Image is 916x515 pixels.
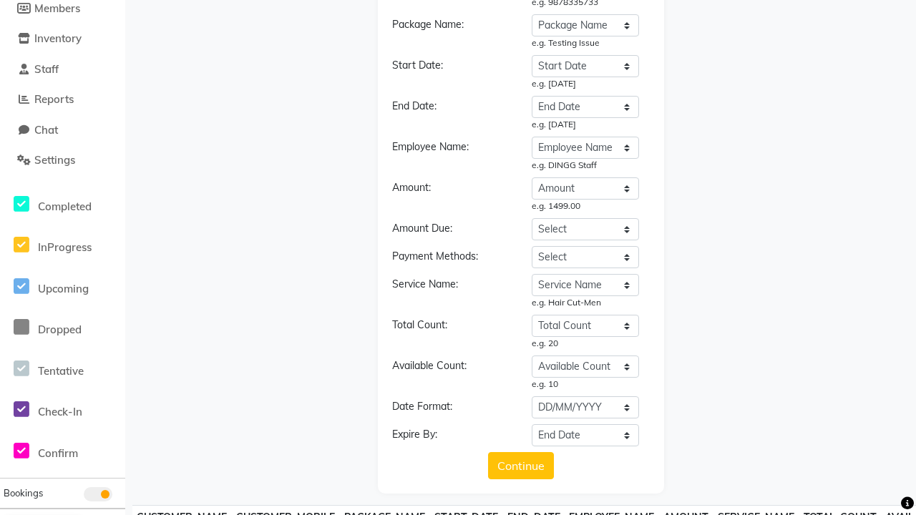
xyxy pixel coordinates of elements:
div: e.g. [DATE] [532,77,639,90]
span: Confirm [38,446,78,460]
span: Completed [38,200,92,213]
div: Amount Due: [381,221,521,240]
div: Start Date: [381,58,521,90]
div: e.g. [DATE] [532,118,639,131]
div: Date Format: [381,399,521,418]
span: Settings [34,153,75,167]
div: e.g. Hair Cut-Men [532,296,639,309]
span: InProgress [38,240,92,254]
span: Upcoming [38,282,89,295]
a: Settings [4,152,122,169]
a: Chat [4,122,122,139]
div: e.g. 20 [532,337,639,350]
a: Members [4,1,122,17]
div: Payment Methods: [381,249,521,268]
div: Service Name: [381,277,521,309]
div: Package Name: [381,17,521,49]
div: Available Count: [381,358,521,391]
div: Total Count: [381,318,521,350]
span: Members [34,1,80,15]
span: Bookings [4,487,43,499]
span: Dropped [38,323,82,336]
a: Reports [4,92,122,108]
div: End Date: [381,99,521,131]
button: Continue [488,452,554,479]
div: e.g. DINGG Staff [532,159,639,172]
span: Staff [34,62,59,76]
div: e.g. Testing Issue [532,36,639,49]
div: e.g. 1499.00 [532,200,639,212]
span: Check-In [38,405,82,418]
span: Tentative [38,364,84,378]
div: Employee Name: [381,139,521,172]
span: Inventory [34,31,82,45]
div: Expire By: [381,427,521,446]
span: Reports [34,92,74,106]
a: Staff [4,62,122,78]
span: Chat [34,123,58,137]
div: e.g. 10 [532,378,639,391]
div: Amount: [381,180,521,212]
a: Inventory [4,31,122,47]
